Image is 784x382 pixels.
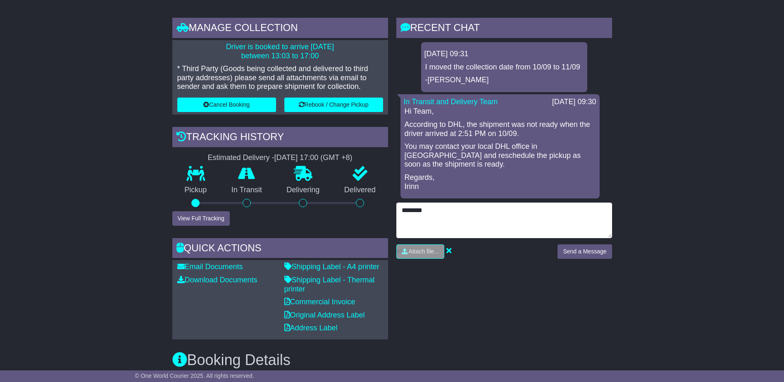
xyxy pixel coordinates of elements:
p: Regards, Irinn [405,173,596,191]
button: Rebook / Change Pickup [284,98,383,112]
p: Delivering [274,186,332,195]
p: In Transit [219,186,274,195]
a: Download Documents [177,276,257,284]
span: © One World Courier 2025. All rights reserved. [135,372,254,379]
a: Shipping Label - A4 printer [284,263,379,271]
div: Quick Actions [172,238,388,260]
a: Shipping Label - Thermal printer [284,276,375,293]
p: Pickup [172,186,219,195]
p: I moved the collection date from 10/09 to 11/09 [425,63,583,72]
div: [DATE] 09:31 [424,50,584,59]
a: Address Label [284,324,338,332]
p: Hi Team, [405,107,596,116]
div: Manage collection [172,18,388,40]
p: * Third Party (Goods being collected and delivered to third party addresses) please send all atta... [177,64,383,91]
button: Send a Message [558,244,612,259]
a: Commercial Invoice [284,298,355,306]
p: -[PERSON_NAME] [425,76,583,85]
div: [DATE] 09:30 [552,98,596,107]
button: View Full Tracking [172,211,230,226]
div: RECENT CHAT [396,18,612,40]
p: Delivered [332,186,388,195]
p: Driver is booked to arrive [DATE] between 13:03 to 17:00 [177,43,383,60]
a: Original Address Label [284,311,365,319]
p: According to DHL, the shipment was not ready when the driver arrived at 2:51 PM on 10/09. [405,120,596,138]
a: In Transit and Delivery Team [404,98,498,106]
h3: Booking Details [172,352,612,368]
p: You may contact your local DHL office in [GEOGRAPHIC_DATA] and reschedule the pickup as soon as t... [405,142,596,169]
button: Cancel Booking [177,98,276,112]
div: Estimated Delivery - [172,153,388,162]
div: Tracking history [172,127,388,149]
div: [DATE] 17:00 (GMT +8) [274,153,353,162]
a: Email Documents [177,263,243,271]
